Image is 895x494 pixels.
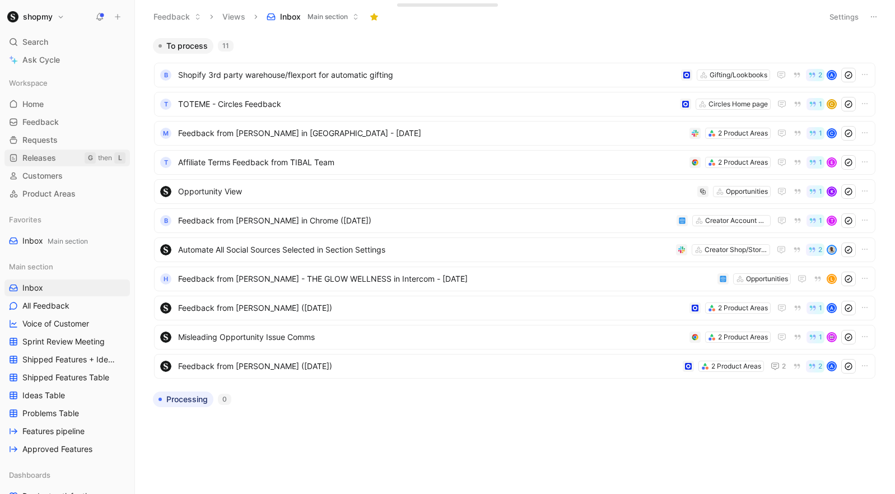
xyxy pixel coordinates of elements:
[819,188,822,195] span: 1
[22,116,59,128] span: Feedback
[819,159,822,166] span: 1
[178,68,677,82] span: Shopify 3rd party warehouse/flexport for automatic gifting
[768,360,788,373] button: 2
[178,97,675,111] span: TOTEME - Circles Feedback
[828,71,836,79] div: A
[4,211,130,228] div: Favorites
[22,134,58,146] span: Requests
[4,232,130,249] a: InboxMain section
[718,302,768,314] div: 2 Product Areas
[114,152,125,164] div: L
[262,8,364,25] button: InboxMain section
[807,127,824,139] button: 1
[708,99,768,110] div: Circles Home page
[178,185,693,198] span: Opportunity View
[806,244,824,256] button: 2
[280,11,301,22] span: Inbox
[22,170,63,181] span: Customers
[153,38,213,54] button: To process
[4,114,130,131] a: Feedback
[307,11,348,22] span: Main section
[23,12,53,22] h1: shopmy
[160,128,171,139] div: M
[148,392,881,416] div: Processing0
[718,128,768,139] div: 2 Product Areas
[178,243,672,257] span: Automate All Social Sources Selected in Section Settings
[22,53,60,67] span: Ask Cycle
[154,267,875,291] a: HFeedback from [PERSON_NAME] - THE GLOW WELLNESS in Intercom - [DATE]OpportunitiesL
[217,8,250,25] button: Views
[22,408,79,419] span: Problems Table
[807,156,824,169] button: 1
[148,38,881,383] div: To process11
[818,246,822,253] span: 2
[828,159,836,166] div: E
[22,318,89,329] span: Voice of Customer
[807,98,824,110] button: 1
[178,330,685,344] span: Misleading Opportunity Issue Comms
[9,469,50,481] span: Dashboards
[718,157,768,168] div: 2 Product Areas
[828,188,836,195] div: K
[22,390,65,401] span: Ideas Table
[22,354,116,365] span: Shipped Features + Ideas Table
[22,336,105,347] span: Sprint Review Meeting
[824,9,864,25] button: Settings
[4,185,130,202] a: Product Areas
[4,405,130,422] a: Problems Table
[4,297,130,314] a: All Feedback
[806,360,824,372] button: 2
[807,215,824,227] button: 1
[819,130,822,137] span: 1
[807,331,824,343] button: 1
[4,34,130,50] div: Search
[154,296,875,320] a: logoFeedback from [PERSON_NAME] ([DATE])2 Product Areas1A
[4,441,130,458] a: Approved Features
[154,208,875,233] a: BFeedback from [PERSON_NAME] in Chrome ([DATE])Creator Account Settings1T
[9,214,41,225] span: Favorites
[160,157,171,168] div: T
[178,360,678,373] span: Feedback from [PERSON_NAME] ([DATE])
[746,273,788,285] div: Opportunities
[4,258,130,275] div: Main section
[711,361,761,372] div: 2 Product Areas
[710,69,767,81] div: Gifting/Lookbooks
[4,74,130,91] div: Workspace
[7,11,18,22] img: shopmy
[160,332,171,343] img: logo
[782,363,786,370] span: 2
[22,282,43,293] span: Inbox
[160,302,171,314] img: logo
[726,186,768,197] div: Opportunities
[98,152,112,164] div: then
[807,185,824,198] button: 1
[4,333,130,350] a: Sprint Review Meeting
[160,361,171,372] img: logo
[22,35,48,49] span: Search
[4,351,130,368] a: Shipped Features + Ideas Table
[22,188,76,199] span: Product Areas
[4,132,130,148] a: Requests
[4,315,130,332] a: Voice of Customer
[828,217,836,225] div: T
[160,99,171,110] div: T
[154,237,875,262] a: logoAutomate All Social Sources Selected in Section SettingsCreator Shop/Storefront2avatar
[85,152,96,164] div: G
[806,69,824,81] button: 2
[9,77,48,88] span: Workspace
[160,273,171,285] div: H
[178,214,672,227] span: Feedback from [PERSON_NAME] in Chrome ([DATE])
[154,354,875,379] a: logoFeedback from [PERSON_NAME] ([DATE])2 Product Areas22A
[178,156,685,169] span: Affiliate Terms Feedback from TIBAL Team
[4,9,67,25] button: shopmyshopmy
[154,179,875,204] a: logoOpportunity ViewOpportunities1K
[828,129,836,137] div: C
[4,52,130,68] a: Ask Cycle
[4,387,130,404] a: Ideas Table
[22,444,92,455] span: Approved Features
[22,99,44,110] span: Home
[160,215,171,226] div: B
[154,325,875,349] a: logoMisleading Opportunity Issue Comms2 Product Areas1avatar
[154,92,875,116] a: TTOTEME - Circles FeedbackCircles Home page1C
[4,167,130,184] a: Customers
